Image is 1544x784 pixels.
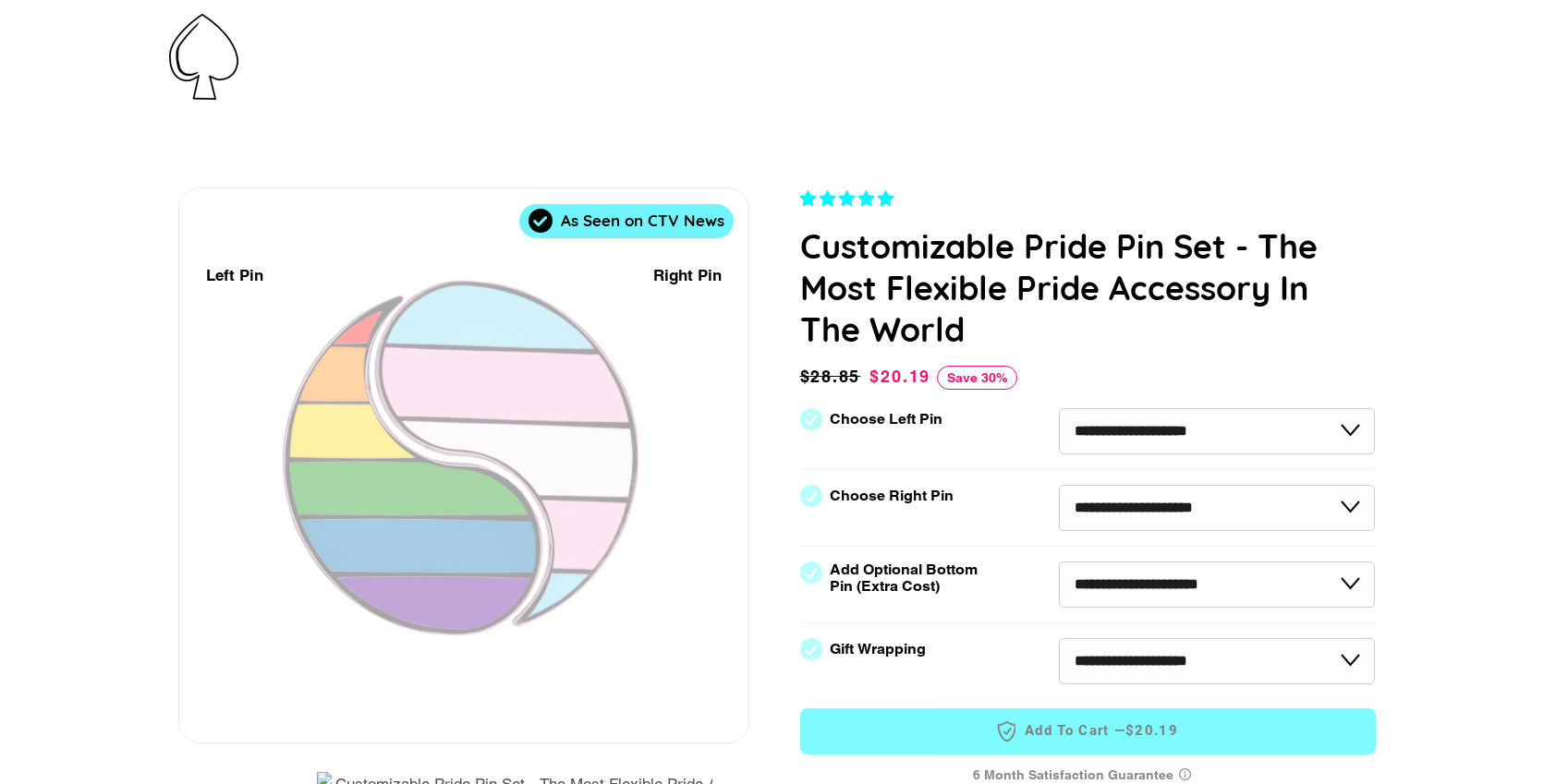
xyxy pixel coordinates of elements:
span: $20.19 [869,367,930,386]
img: Pin-Ace [169,14,238,100]
label: Gift Wrapping [830,641,926,657]
button: Add to Cart —$20.19 [800,708,1376,754]
span: $20.19 [1125,721,1178,741]
span: Add to Cart — [828,719,1348,743]
label: Choose Left Pin [830,411,942,428]
h1: Customizable Pride Pin Set - The Most Flexible Pride Accessory In The World [800,225,1376,350]
span: $28.85 [800,364,866,390]
label: Add Optional Bottom Pin (Extra Cost) [830,561,985,595]
span: Save 30% [937,366,1017,390]
span: 4.83 stars [800,189,898,208]
div: Right Pin [653,263,722,288]
label: Choose Right Pin [830,488,954,504]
